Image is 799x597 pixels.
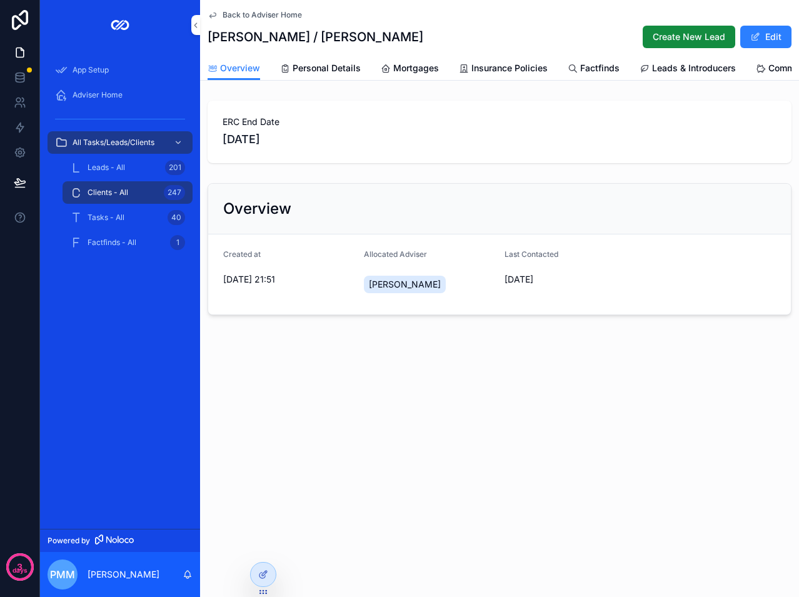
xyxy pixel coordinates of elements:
[48,84,193,106] a: Adviser Home
[381,57,439,82] a: Mortgages
[164,185,185,200] div: 247
[48,536,90,546] span: Powered by
[63,181,193,204] a: Clients - All247
[63,231,193,254] a: Factfinds - All1
[110,15,130,35] img: App logo
[220,62,260,74] span: Overview
[63,206,193,229] a: Tasks - All40
[40,529,200,552] a: Powered by
[643,26,735,48] button: Create New Lead
[223,116,776,128] span: ERC End Date
[364,249,427,259] span: Allocated Adviser
[223,10,302,20] span: Back to Adviser Home
[223,131,776,148] span: [DATE]
[88,238,136,248] span: Factfinds - All
[40,50,200,270] div: scrollable content
[471,62,548,74] span: Insurance Policies
[170,235,185,250] div: 1
[88,568,159,581] p: [PERSON_NAME]
[88,213,124,223] span: Tasks - All
[165,160,185,175] div: 201
[208,10,302,20] a: Back to Adviser Home
[88,188,128,198] span: Clients - All
[48,131,193,154] a: All Tasks/Leads/Clients
[653,31,725,43] span: Create New Lead
[223,249,261,259] span: Created at
[580,62,620,74] span: Factfinds
[223,273,354,286] span: [DATE] 21:51
[73,138,154,148] span: All Tasks/Leads/Clients
[280,57,361,82] a: Personal Details
[640,57,736,82] a: Leads & Introducers
[393,62,439,74] span: Mortgages
[48,59,193,81] a: App Setup
[13,566,28,576] p: days
[17,561,23,573] p: 3
[223,199,291,219] h2: Overview
[369,278,441,291] span: [PERSON_NAME]
[293,62,361,74] span: Personal Details
[73,90,123,100] span: Adviser Home
[459,57,548,82] a: Insurance Policies
[88,163,125,173] span: Leads - All
[50,567,75,582] span: PMM
[168,210,185,225] div: 40
[63,156,193,179] a: Leads - All201
[568,57,620,82] a: Factfinds
[505,249,558,259] span: Last Contacted
[73,65,109,75] span: App Setup
[208,57,260,81] a: Overview
[208,28,423,46] h1: [PERSON_NAME] / [PERSON_NAME]
[740,26,791,48] button: Edit
[505,273,635,286] span: [DATE]
[652,62,736,74] span: Leads & Introducers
